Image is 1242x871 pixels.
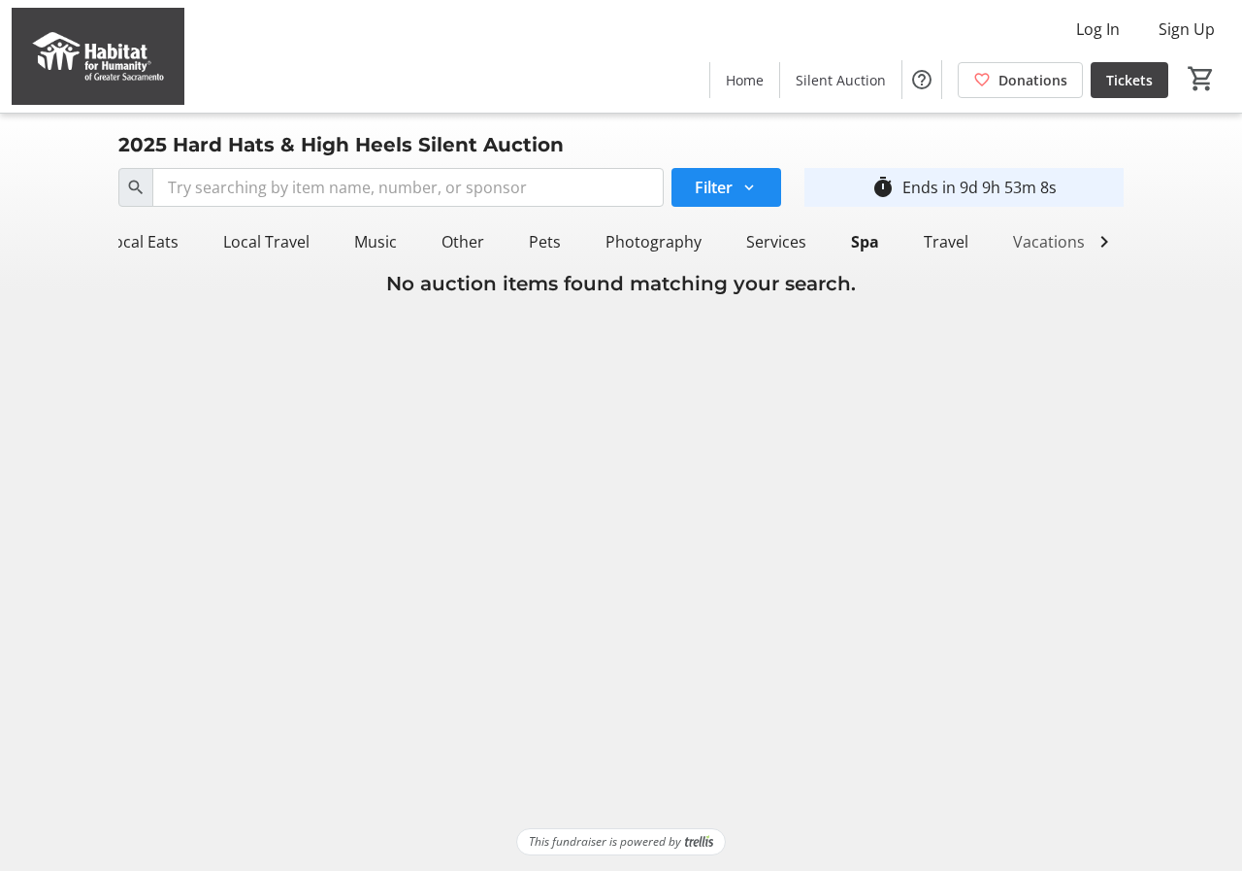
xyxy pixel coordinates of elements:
[726,70,764,90] span: Home
[796,70,886,90] span: Silent Auction
[529,833,681,851] span: This fundraiser is powered by
[1076,17,1120,41] span: Log In
[843,222,887,261] div: Spa
[1184,61,1219,96] button: Cart
[1005,222,1093,261] div: Vacations
[12,8,184,105] img: Habitat for Humanity of Greater Sacramento's Logo
[998,70,1067,90] span: Donations
[871,176,895,199] mat-icon: timer_outline
[1106,70,1153,90] span: Tickets
[98,222,186,261] div: Local Eats
[695,176,733,199] span: Filter
[710,62,779,98] a: Home
[1159,17,1215,41] span: Sign Up
[152,168,664,207] input: Try searching by item name, number, or sponsor
[215,222,317,261] div: Local Travel
[1061,14,1135,45] button: Log In
[780,62,901,98] a: Silent Auction
[902,60,941,99] button: Help
[738,222,814,261] div: Services
[598,222,709,261] div: Photography
[107,129,575,160] div: 2025 Hard Hats & High Heels Silent Auction
[902,176,1057,199] div: Ends in 9d 9h 53m 8s
[346,222,405,261] div: Music
[1143,14,1230,45] button: Sign Up
[118,269,1124,298] h3: No auction items found matching your search.
[1091,62,1168,98] a: Tickets
[958,62,1083,98] a: Donations
[671,168,781,207] button: Filter
[434,222,492,261] div: Other
[521,222,569,261] div: Pets
[685,835,713,849] img: Trellis Logo
[916,222,976,261] div: Travel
